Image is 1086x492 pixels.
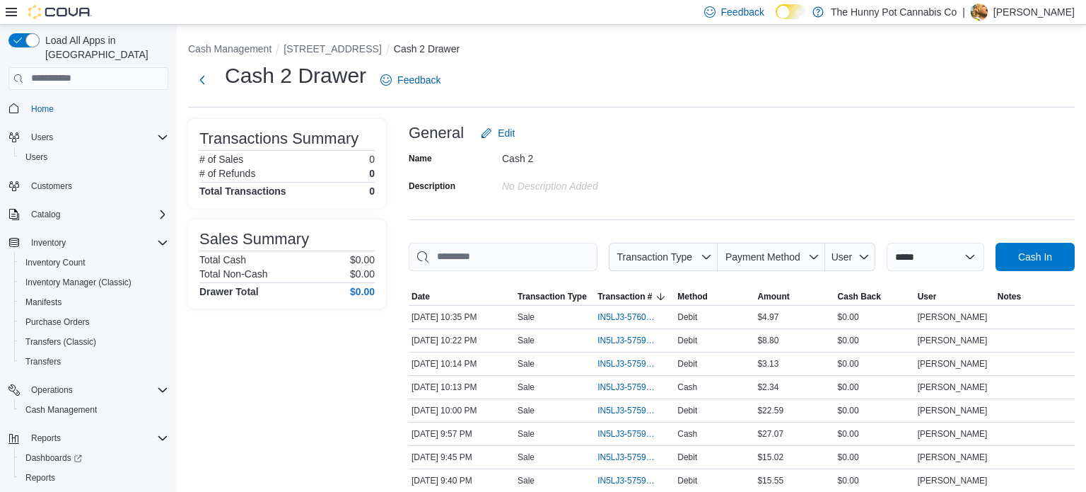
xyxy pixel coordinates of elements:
span: Inventory [31,237,66,248]
span: Notes [998,291,1021,302]
span: Debit [677,311,697,323]
span: [PERSON_NAME] [918,382,988,393]
p: [PERSON_NAME] [993,4,1075,21]
span: IN5LJ3-5759842 [597,358,658,370]
div: [DATE] 10:13 PM [409,379,515,396]
button: Transaction Type [609,243,718,271]
button: Inventory Count [14,253,174,273]
div: $0.00 [835,425,915,442]
div: Cash 2 [502,147,691,164]
span: [PERSON_NAME] [918,428,988,440]
span: Transfers (Classic) [20,333,168,350]
div: Ryan Noble [971,4,988,21]
button: Notes [995,288,1075,305]
p: Sale [518,335,535,346]
span: [PERSON_NAME] [918,311,988,323]
span: Inventory Manager (Classic) [25,277,132,288]
button: Operations [25,382,78,399]
span: Home [31,103,54,115]
span: [PERSON_NAME] [918,335,988,346]
button: IN5LJ3-5759898 [597,332,672,349]
a: Manifests [20,294,67,311]
span: Users [25,151,47,163]
p: $0.00 [350,268,375,280]
span: Date [411,291,430,302]
a: Inventory Manager (Classic) [20,274,137,291]
span: IN5LJ3-5759827 [597,382,658,393]
h4: $0.00 [350,286,375,297]
button: Transfers (Classic) [14,332,174,352]
span: Debit [677,475,697,486]
div: [DATE] 10:00 PM [409,402,515,419]
span: Cash Back [838,291,881,302]
span: Cash [677,382,697,393]
div: $0.00 [835,379,915,396]
span: Debit [677,358,697,370]
span: Reports [20,469,168,486]
div: [DATE] 10:14 PM [409,355,515,372]
span: Method [677,291,708,302]
span: Reports [25,430,168,447]
button: [STREET_ADDRESS] [284,43,381,55]
button: Inventory Manager (Classic) [14,273,174,292]
button: Cash Back [835,288,915,305]
button: Inventory [3,233,174,253]
span: $27.07 [757,428,783,440]
a: Reports [20,469,61,486]
div: [DATE] 10:35 PM [409,309,515,326]
button: IN5LJ3-5759590 [597,472,672,489]
span: Users [31,132,53,143]
button: IN5LJ3-5759718 [597,425,672,442]
button: Purchase Orders [14,312,174,332]
span: IN5LJ3-5759898 [597,335,658,346]
span: IN5LJ3-5760002 [597,311,658,323]
label: Name [409,153,432,164]
p: Sale [518,311,535,323]
a: Dashboards [20,450,88,467]
nav: An example of EuiBreadcrumbs [188,42,1075,59]
span: Customers [31,181,72,192]
span: Inventory Count [20,254,168,271]
span: Catalog [25,206,168,223]
button: Users [14,147,174,167]
button: Cash Management [14,400,174,420]
h6: # of Refunds [199,168,255,179]
div: [DATE] 9:40 PM [409,472,515,489]
button: Date [409,288,515,305]
span: Transaction # [597,291,652,302]
a: Home [25,101,59,118]
span: Transaction Type [518,291,587,302]
a: Feedback [375,66,446,94]
h3: Sales Summary [199,231,309,248]
p: 0 [369,154,375,165]
a: Users [20,149,53,166]
span: Debit [677,405,697,416]
button: IN5LJ3-5760002 [597,309,672,326]
span: [PERSON_NAME] [918,452,988,463]
a: Cash Management [20,401,103,418]
span: Debit [677,335,697,346]
button: Transfers [14,352,174,372]
span: [PERSON_NAME] [918,358,988,370]
span: Payment Method [725,251,800,263]
span: IN5LJ3-5759739 [597,405,658,416]
span: Manifests [25,297,62,308]
span: Reports [31,433,61,444]
button: User [915,288,995,305]
span: Inventory [25,234,168,251]
h3: General [409,125,464,142]
span: User [831,251,853,263]
span: Load All Apps in [GEOGRAPHIC_DATA] [40,33,168,62]
h1: Cash 2 Drawer [225,62,366,90]
span: $3.13 [757,358,778,370]
div: $0.00 [835,332,915,349]
span: User [918,291,937,302]
span: Inventory Count [25,257,86,268]
button: Reports [3,428,174,448]
input: This is a search bar. As you type, the results lower in the page will automatically filter. [409,243,597,271]
p: Sale [518,358,535,370]
span: Transfers [25,356,61,367]
div: [DATE] 10:22 PM [409,332,515,349]
span: $4.97 [757,311,778,323]
span: $22.59 [757,405,783,416]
